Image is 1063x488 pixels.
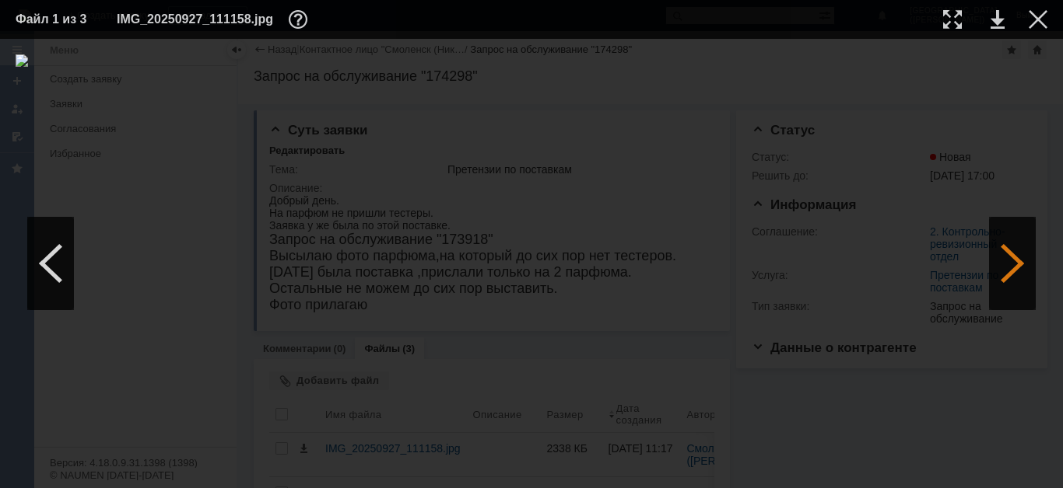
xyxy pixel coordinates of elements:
[943,10,962,29] div: Увеличить масштаб
[16,54,1047,472] img: download
[989,217,1036,310] div: Следующий файл
[289,10,312,29] div: Дополнительная информация о файле (F11)
[117,10,312,29] div: IMG_20250927_111158.jpg
[27,217,74,310] div: Предыдущий файл
[1029,10,1047,29] div: Закрыть окно (Esc)
[991,10,1005,29] div: Скачать файл
[16,13,93,26] div: Файл 1 из 3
